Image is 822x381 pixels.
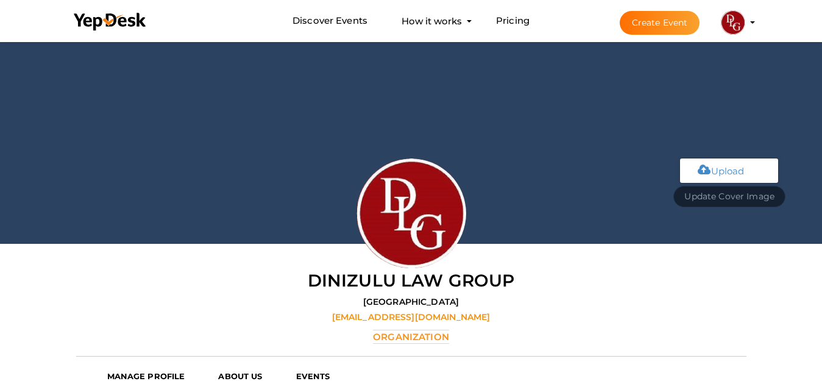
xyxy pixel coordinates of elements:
[373,330,449,344] label: Organization
[107,371,185,381] b: MANAGE PROFILE
[218,371,262,381] b: ABOUT US
[332,311,491,323] label: [EMAIL_ADDRESS][DOMAIN_NAME]
[721,10,745,35] img: QQZD8ZRW_small.jpeg
[673,186,785,207] button: Update Cover Image
[398,10,466,32] button: How it works
[296,371,330,381] b: EVENTS
[292,10,367,32] a: Discover Events
[363,296,459,308] label: [GEOGRAPHIC_DATA]
[308,268,515,293] label: Dinizulu Law Group
[496,10,530,32] a: Pricing
[620,11,700,35] button: Create Event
